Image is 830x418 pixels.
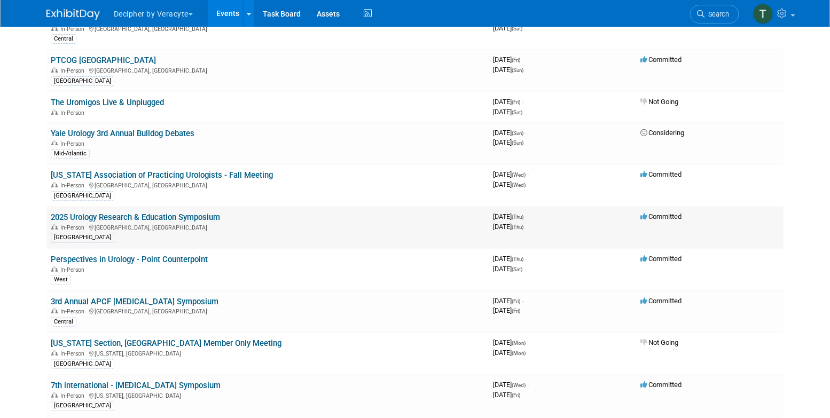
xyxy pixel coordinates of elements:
span: In-Person [60,224,88,231]
span: In-Person [60,308,88,315]
div: [US_STATE], [GEOGRAPHIC_DATA] [51,391,484,399]
span: In-Person [60,350,88,357]
span: [DATE] [493,24,522,32]
img: In-Person Event [51,26,58,31]
span: - [525,255,527,263]
span: [DATE] [493,265,522,273]
div: [GEOGRAPHIC_DATA] [51,191,114,201]
div: [GEOGRAPHIC_DATA] [51,233,114,242]
span: In-Person [60,67,88,74]
span: Committed [640,297,682,305]
span: Committed [640,212,682,220]
a: 7th international - [MEDICAL_DATA] Symposium [51,381,221,390]
div: [GEOGRAPHIC_DATA], [GEOGRAPHIC_DATA] [51,66,484,74]
img: In-Person Event [51,140,58,146]
span: Committed [640,255,682,263]
span: - [522,56,523,64]
span: (Sun) [512,140,523,146]
span: (Sun) [512,130,523,136]
span: [DATE] [493,349,526,357]
span: (Fri) [512,57,520,63]
span: (Sun) [512,67,523,73]
img: Tony Alvarado [753,4,773,24]
div: [US_STATE], [GEOGRAPHIC_DATA] [51,349,484,357]
span: Committed [640,170,682,178]
img: In-Person Event [51,266,58,272]
span: [DATE] [493,98,523,106]
img: In-Person Event [51,182,58,187]
span: (Fri) [512,308,520,314]
div: [GEOGRAPHIC_DATA] [51,359,114,369]
a: [US_STATE] Association of Practicing Urologists - Fall Meeting [51,170,273,180]
div: [GEOGRAPHIC_DATA], [GEOGRAPHIC_DATA] [51,24,484,33]
img: In-Person Event [51,224,58,230]
img: ExhibitDay [46,9,100,20]
span: (Mon) [512,340,526,346]
span: In-Person [60,109,88,116]
span: (Sat) [512,26,522,31]
span: [DATE] [493,381,529,389]
span: In-Person [60,26,88,33]
span: (Fri) [512,99,520,105]
span: Not Going [640,338,678,346]
img: In-Person Event [51,392,58,398]
a: Yale Urology 3rd Annual Bulldog Debates [51,129,194,138]
span: [DATE] [493,297,523,305]
span: [DATE] [493,255,527,263]
div: West [51,275,71,285]
span: [DATE] [493,170,529,178]
span: (Wed) [512,382,526,388]
a: [US_STATE] Section, [GEOGRAPHIC_DATA] Member Only Meeting [51,338,281,348]
span: In-Person [60,182,88,189]
img: In-Person Event [51,308,58,313]
span: (Thu) [512,224,523,230]
span: - [522,297,523,305]
span: [DATE] [493,306,520,314]
img: In-Person Event [51,67,58,73]
span: Search [704,10,729,18]
div: Mid-Atlantic [51,149,90,159]
span: [DATE] [493,180,526,188]
span: (Sat) [512,266,522,272]
span: Committed [640,56,682,64]
span: (Fri) [512,392,520,398]
div: Central [51,317,76,327]
span: Not Going [640,98,678,106]
span: [DATE] [493,66,523,74]
span: In-Person [60,266,88,273]
span: [DATE] [493,391,520,399]
img: In-Person Event [51,350,58,356]
div: [GEOGRAPHIC_DATA], [GEOGRAPHIC_DATA] [51,223,484,231]
span: (Wed) [512,182,526,188]
span: [DATE] [493,138,523,146]
img: In-Person Event [51,109,58,115]
span: - [525,212,527,220]
span: - [527,338,529,346]
a: 3rd Annual APCF [MEDICAL_DATA] Symposium [51,297,218,306]
span: - [527,170,529,178]
a: The Uromigos Live & Unplugged [51,98,164,107]
a: Perspectives in Urology - Point Counterpoint [51,255,208,264]
span: [DATE] [493,108,522,116]
span: - [522,98,523,106]
span: [DATE] [493,338,529,346]
span: (Sat) [512,109,522,115]
span: (Thu) [512,256,523,262]
a: PTCOG [GEOGRAPHIC_DATA] [51,56,156,65]
span: (Thu) [512,214,523,220]
a: Search [690,5,739,23]
span: Committed [640,381,682,389]
div: [GEOGRAPHIC_DATA], [GEOGRAPHIC_DATA] [51,180,484,189]
span: - [525,129,527,137]
span: - [527,381,529,389]
span: [DATE] [493,223,523,231]
span: In-Person [60,140,88,147]
div: [GEOGRAPHIC_DATA], [GEOGRAPHIC_DATA] [51,306,484,315]
span: [DATE] [493,129,527,137]
a: 2025 Urology Research & Education Symposium [51,212,220,222]
div: Central [51,34,76,44]
div: [GEOGRAPHIC_DATA] [51,401,114,411]
span: [DATE] [493,56,523,64]
span: (Wed) [512,172,526,178]
span: (Fri) [512,298,520,304]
